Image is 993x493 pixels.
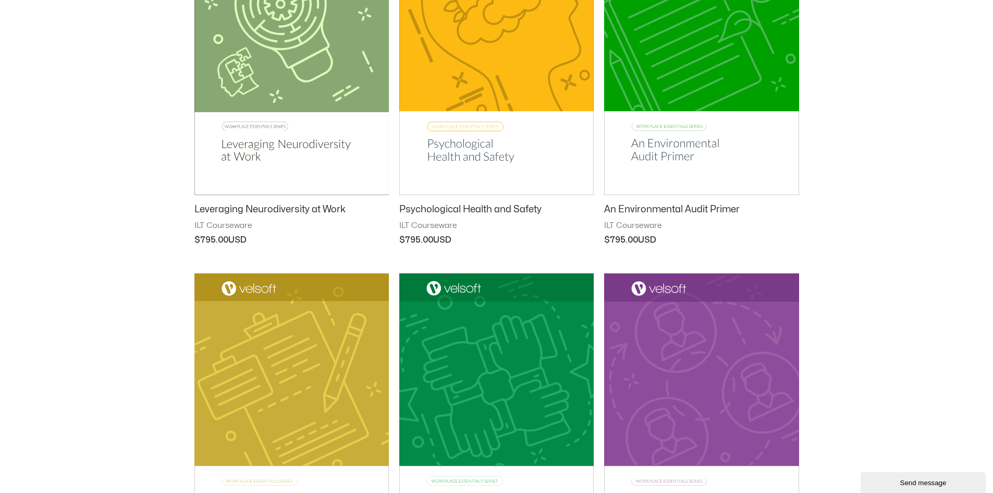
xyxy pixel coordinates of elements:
a: Psychological Health and Safety [399,203,594,220]
span: $ [194,236,200,244]
iframe: chat widget [861,470,988,493]
span: $ [604,236,610,244]
bdi: 795.00 [399,236,433,244]
h2: An Environmental Audit Primer [604,203,799,215]
bdi: 795.00 [194,236,228,244]
span: ILT Courseware [604,221,799,231]
span: $ [399,236,405,244]
a: An Environmental Audit Primer [604,203,799,220]
h2: Leveraging Neurodiversity at Work [194,203,389,215]
a: Leveraging Neurodiversity at Work [194,203,389,220]
span: ILT Courseware [194,221,389,231]
span: ILT Courseware [399,221,594,231]
bdi: 795.00 [604,236,638,244]
h2: Psychological Health and Safety [399,203,594,215]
